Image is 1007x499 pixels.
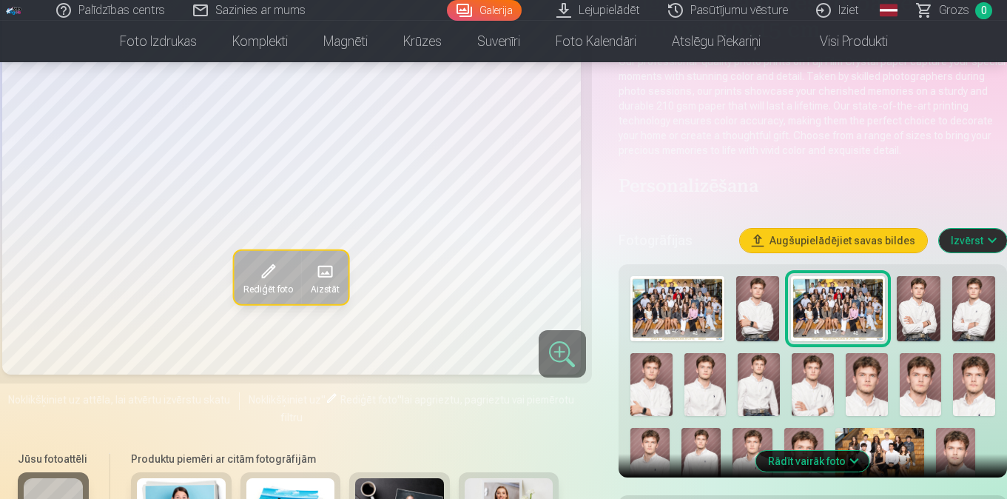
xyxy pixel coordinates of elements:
[385,21,459,62] a: Krūzes
[8,392,230,407] span: Noklikšķiniet uz attēla, lai atvērtu izvērstu skatu
[6,6,22,15] img: /fa1
[215,21,306,62] a: Komplekti
[975,2,992,19] span: 0
[756,451,869,472] button: Rādīt vairāk foto
[939,1,969,19] span: Grozs
[280,394,575,423] span: lai apgrieztu, pagrieztu vai piemērotu filtru
[249,394,321,406] span: Noklikšķiniet uz
[125,452,565,466] h6: Produktu piemēri ar citām fotogrāfijām
[302,251,348,304] button: Aizstāt
[538,21,654,62] a: Foto kalendāri
[778,21,906,62] a: Visi produkti
[619,54,1007,158] p: Our professional-quality photo prints on Fuji Film Crystal paper capture your special moments wit...
[243,284,293,295] span: Rediģēt foto
[235,251,302,304] button: Rediģēt foto
[939,229,1007,252] button: Izvērst
[340,394,397,406] span: Rediģēt foto
[102,21,215,62] a: Foto izdrukas
[321,394,326,406] span: "
[740,229,927,252] button: Augšupielādējiet savas bildes
[311,284,340,295] span: Aizstāt
[306,21,385,62] a: Magnēti
[459,21,538,62] a: Suvenīri
[397,394,402,406] span: "
[619,175,1007,199] h4: Personalizēšana
[619,230,728,251] h5: Fotogrāfijas
[654,21,778,62] a: Atslēgu piekariņi
[18,452,89,466] h6: Jūsu fotoattēli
